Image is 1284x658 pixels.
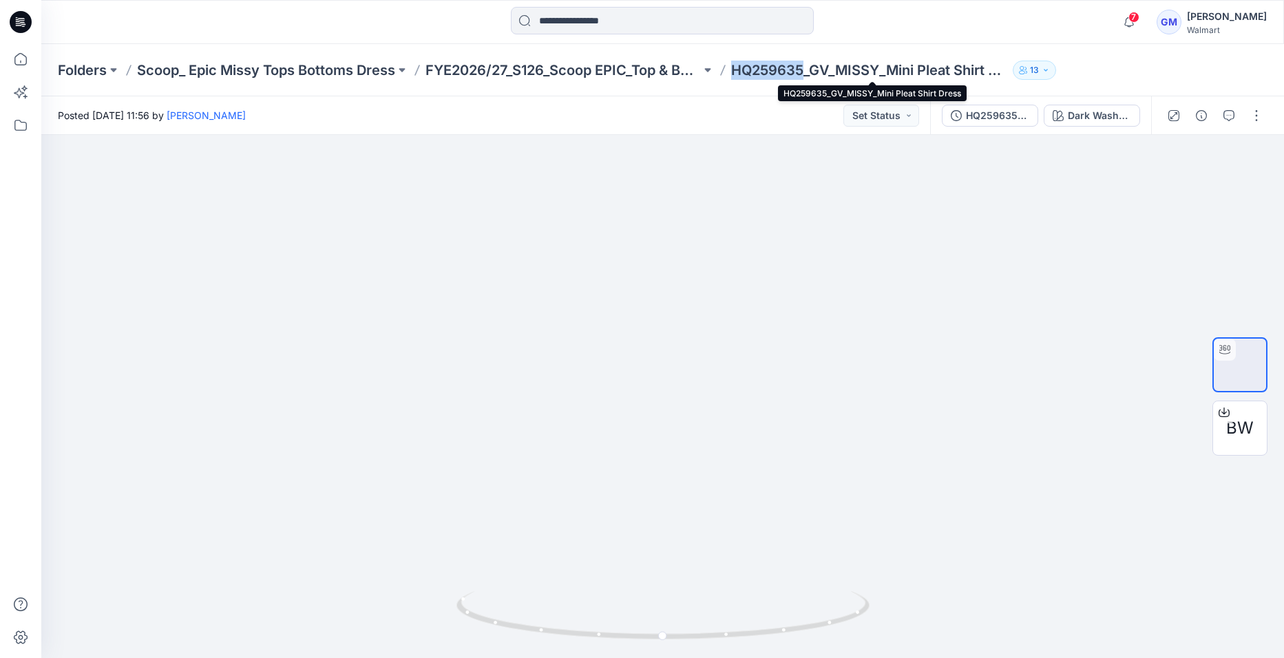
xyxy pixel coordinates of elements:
div: HQ259635_GV_MISSY_Mini Pleat Shirt Dress [966,108,1029,123]
div: [PERSON_NAME] [1187,8,1267,25]
div: Dark Wash_Denim [1068,108,1131,123]
a: FYE2026/27_S126_Scoop EPIC_Top & Bottom [425,61,701,80]
div: Walmart [1187,25,1267,35]
span: Posted [DATE] 11:56 by [58,108,246,123]
button: Dark Wash_Denim [1044,105,1140,127]
span: BW [1226,416,1254,441]
button: Details [1190,105,1212,127]
p: HQ259635_GV_MISSY_Mini Pleat Shirt Dress [731,61,1007,80]
a: [PERSON_NAME] [167,109,246,121]
div: GM [1157,10,1181,34]
a: Scoop_ Epic Missy Tops Bottoms Dress [137,61,395,80]
p: 13 [1030,63,1039,78]
button: HQ259635_GV_MISSY_Mini Pleat Shirt Dress [942,105,1038,127]
span: 7 [1128,12,1139,23]
button: 13 [1013,61,1056,80]
a: Folders [58,61,107,80]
